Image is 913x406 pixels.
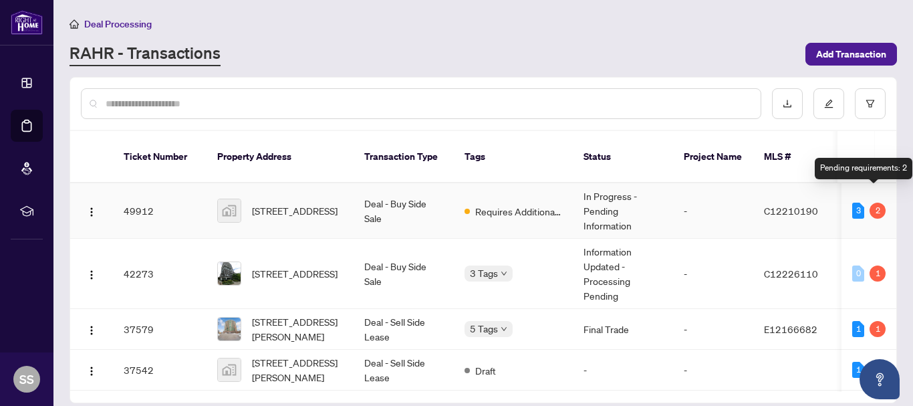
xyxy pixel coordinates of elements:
[70,42,221,66] a: RAHR - Transactions
[113,183,207,239] td: 49912
[673,183,753,239] td: -
[113,131,207,183] th: Ticket Number
[11,10,43,35] img: logo
[252,355,343,385] span: [STREET_ADDRESS][PERSON_NAME]
[113,350,207,391] td: 37542
[70,19,79,29] span: home
[252,266,338,281] span: [STREET_ADDRESS]
[673,239,753,309] td: -
[470,321,498,336] span: 5 Tags
[207,131,354,183] th: Property Address
[673,131,753,183] th: Project Name
[113,239,207,309] td: 42273
[81,318,102,340] button: Logo
[470,266,498,281] span: 3 Tags
[475,363,496,378] span: Draft
[501,326,507,332] span: down
[86,325,97,336] img: Logo
[81,263,102,284] button: Logo
[573,131,673,183] th: Status
[252,314,343,344] span: [STREET_ADDRESS][PERSON_NAME]
[354,309,454,350] td: Deal - Sell Side Lease
[772,88,803,119] button: download
[19,370,34,389] span: SS
[783,99,792,108] span: download
[673,350,753,391] td: -
[573,239,673,309] td: Information Updated - Processing Pending
[816,43,886,65] span: Add Transaction
[218,262,241,285] img: thumbnail-img
[84,18,152,30] span: Deal Processing
[764,268,818,280] span: C12226110
[852,203,864,219] div: 3
[218,318,241,340] img: thumbnail-img
[113,309,207,350] td: 37579
[354,131,454,183] th: Transaction Type
[86,270,97,280] img: Logo
[81,359,102,381] button: Logo
[86,366,97,377] img: Logo
[573,350,673,391] td: -
[354,183,454,239] td: Deal - Buy Side Sale
[354,350,454,391] td: Deal - Sell Side Lease
[824,99,833,108] span: edit
[573,183,673,239] td: In Progress - Pending Information
[815,158,912,179] div: Pending requirements: 2
[475,204,562,219] span: Requires Additional Docs
[805,43,897,66] button: Add Transaction
[218,359,241,381] img: thumbnail-img
[86,207,97,217] img: Logo
[454,131,573,183] th: Tags
[855,88,886,119] button: filter
[753,131,833,183] th: MLS #
[218,199,241,222] img: thumbnail-img
[870,203,886,219] div: 2
[813,88,844,119] button: edit
[501,270,507,277] span: down
[252,203,338,218] span: [STREET_ADDRESS]
[870,266,886,282] div: 1
[764,323,817,335] span: E12166682
[573,309,673,350] td: Final Trade
[764,205,818,217] span: C12210190
[870,321,886,337] div: 1
[354,239,454,309] td: Deal - Buy Side Sale
[81,200,102,221] button: Logo
[866,99,875,108] span: filter
[673,309,753,350] td: -
[852,362,864,378] div: 1
[852,266,864,282] div: 0
[852,321,864,337] div: 1
[860,359,900,399] button: Open asap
